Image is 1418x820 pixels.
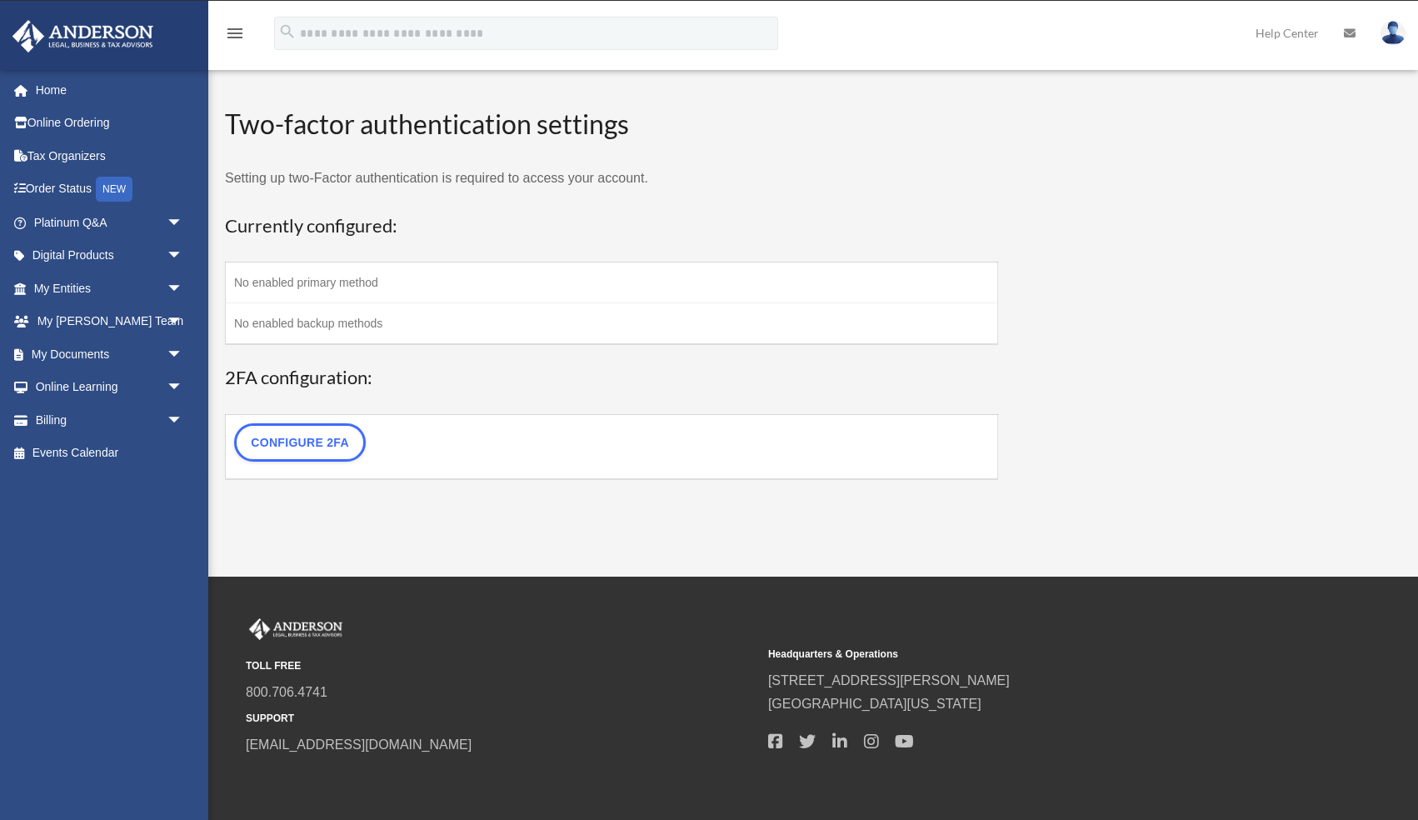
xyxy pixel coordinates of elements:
[167,403,200,437] span: arrow_drop_down
[12,139,208,172] a: Tax Organizers
[12,239,208,272] a: Digital Productsarrow_drop_down
[768,646,1279,663] small: Headquarters & Operations
[12,337,208,371] a: My Documentsarrow_drop_down
[246,685,327,699] a: 800.706.4741
[12,206,208,239] a: Platinum Q&Aarrow_drop_down
[96,177,132,202] div: NEW
[12,403,208,437] a: Billingarrow_drop_down
[167,239,200,273] span: arrow_drop_down
[246,657,756,675] small: TOLL FREE
[167,206,200,240] span: arrow_drop_down
[12,305,208,338] a: My [PERSON_NAME] Teamarrow_drop_down
[12,437,208,470] a: Events Calendar
[12,107,208,140] a: Online Ordering
[12,371,208,404] a: Online Learningarrow_drop_down
[278,22,297,41] i: search
[234,423,366,462] a: Configure 2FA
[167,337,200,372] span: arrow_drop_down
[246,710,756,727] small: SUPPORT
[12,172,208,207] a: Order StatusNEW
[225,23,245,43] i: menu
[225,167,998,190] p: Setting up two-Factor authentication is required to access your account.
[225,213,998,239] h3: Currently configured:
[12,73,208,107] a: Home
[12,272,208,305] a: My Entitiesarrow_drop_down
[225,365,998,391] h3: 2FA configuration:
[167,371,200,405] span: arrow_drop_down
[167,272,200,306] span: arrow_drop_down
[167,305,200,339] span: arrow_drop_down
[226,262,998,303] td: No enabled primary method
[246,618,346,640] img: Anderson Advisors Platinum Portal
[225,106,998,143] h2: Two-factor authentication settings
[768,673,1010,687] a: [STREET_ADDRESS][PERSON_NAME]
[226,303,998,345] td: No enabled backup methods
[246,737,472,752] a: [EMAIL_ADDRESS][DOMAIN_NAME]
[7,20,158,52] img: Anderson Advisors Platinum Portal
[768,697,981,711] a: [GEOGRAPHIC_DATA][US_STATE]
[1381,21,1406,45] img: User Pic
[225,29,245,43] a: menu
